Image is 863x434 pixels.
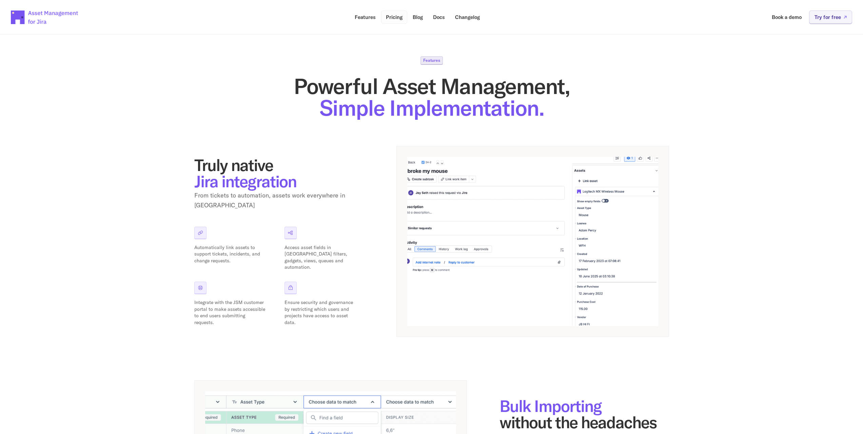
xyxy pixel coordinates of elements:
[499,396,602,416] span: Bulk Importing
[772,15,802,20] p: Book a demo
[407,157,658,326] img: App
[450,11,485,24] a: Changelog
[194,244,266,264] p: Automatically link assets to support tickets, incidents, and change requests.
[428,11,450,24] a: Docs
[285,299,356,326] p: Ensure security and governance by restricting which users and projects have access to asset data.
[767,11,806,24] a: Book a demo
[386,15,403,20] p: Pricing
[194,299,266,326] p: Integrate with the JSM customer portal to make assets accessible to end users submitting requests.
[194,191,364,210] p: From tickets to automation, assets work everywhere in [GEOGRAPHIC_DATA]
[809,11,852,24] a: Try for free
[285,244,356,271] p: Access asset fields in [GEOGRAPHIC_DATA] filters, gadgets, views, queues and automation.
[194,157,364,189] h2: Truly native
[350,11,380,24] a: Features
[433,15,445,20] p: Docs
[455,15,480,20] p: Changelog
[319,94,544,121] span: Simple Implementation.
[355,15,376,20] p: Features
[499,398,669,430] h2: without the headaches
[423,58,440,62] p: Features
[408,11,428,24] a: Blog
[194,75,669,119] h1: Powerful Asset Management,
[413,15,423,20] p: Blog
[194,171,296,191] span: Jira integration
[815,15,841,20] p: Try for free
[381,11,407,24] a: Pricing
